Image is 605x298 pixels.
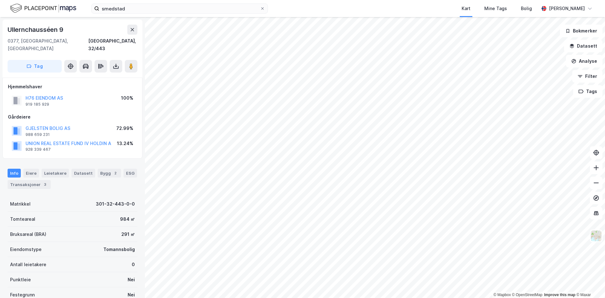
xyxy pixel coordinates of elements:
[23,169,39,178] div: Eiere
[10,261,46,268] div: Antall leietakere
[8,169,21,178] div: Info
[99,4,260,13] input: Søk på adresse, matrikkel, gårdeiere, leietakere eller personer
[512,293,543,297] a: OpenStreetMap
[573,268,605,298] iframe: Chat Widget
[8,60,62,73] button: Tag
[10,276,31,283] div: Punktleie
[8,25,65,35] div: Ullernchausséen 9
[120,215,135,223] div: 984 ㎡
[549,5,585,12] div: [PERSON_NAME]
[96,200,135,208] div: 301-32-443-0-0
[116,125,133,132] div: 72.99%
[72,169,95,178] div: Datasett
[564,40,602,52] button: Datasett
[26,132,50,137] div: 988 659 231
[124,169,137,178] div: ESG
[10,231,46,238] div: Bruksareal (BRA)
[484,5,507,12] div: Mine Tags
[10,215,35,223] div: Tomteareal
[132,261,135,268] div: 0
[8,113,137,121] div: Gårdeiere
[128,276,135,283] div: Nei
[26,147,51,152] div: 928 339 467
[10,200,31,208] div: Matrikkel
[544,293,575,297] a: Improve this map
[573,268,605,298] div: Kontrollprogram for chat
[8,37,88,52] div: 0377, [GEOGRAPHIC_DATA], [GEOGRAPHIC_DATA]
[121,231,135,238] div: 291 ㎡
[573,85,602,98] button: Tags
[42,169,69,178] div: Leietakere
[98,169,121,178] div: Bygg
[112,170,118,176] div: 2
[10,246,42,253] div: Eiendomstype
[8,180,51,189] div: Transaksjoner
[121,94,133,102] div: 100%
[117,140,133,147] div: 13.24%
[103,246,135,253] div: Tomannsbolig
[560,25,602,37] button: Bokmerker
[8,83,137,91] div: Hjemmelshaver
[521,5,532,12] div: Bolig
[26,102,49,107] div: 919 185 929
[572,70,602,83] button: Filter
[590,230,602,242] img: Z
[42,181,48,188] div: 3
[493,293,511,297] a: Mapbox
[566,55,602,67] button: Analyse
[88,37,137,52] div: [GEOGRAPHIC_DATA], 32/443
[10,3,76,14] img: logo.f888ab2527a4732fd821a326f86c7f29.svg
[462,5,470,12] div: Kart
